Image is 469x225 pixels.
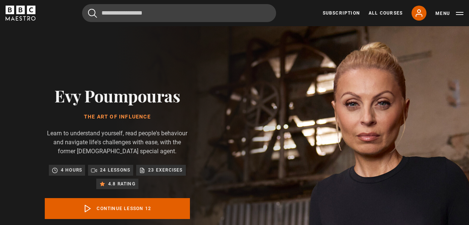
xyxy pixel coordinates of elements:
[61,166,82,174] p: 4 hours
[435,10,463,17] button: Toggle navigation
[45,129,190,156] p: Learn to understand yourself, read people's behaviour and navigate life's challenges with ease, w...
[6,6,35,21] svg: BBC Maestro
[82,4,276,22] input: Search
[369,10,403,16] a: All Courses
[45,114,190,120] h1: The Art of Influence
[100,166,130,174] p: 24 lessons
[45,198,190,219] a: Continue lesson 12
[148,166,182,174] p: 23 exercises
[323,10,360,16] a: Subscription
[88,9,97,18] button: Submit the search query
[45,86,190,105] h2: Evy Poumpouras
[108,180,135,188] p: 4.8 rating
